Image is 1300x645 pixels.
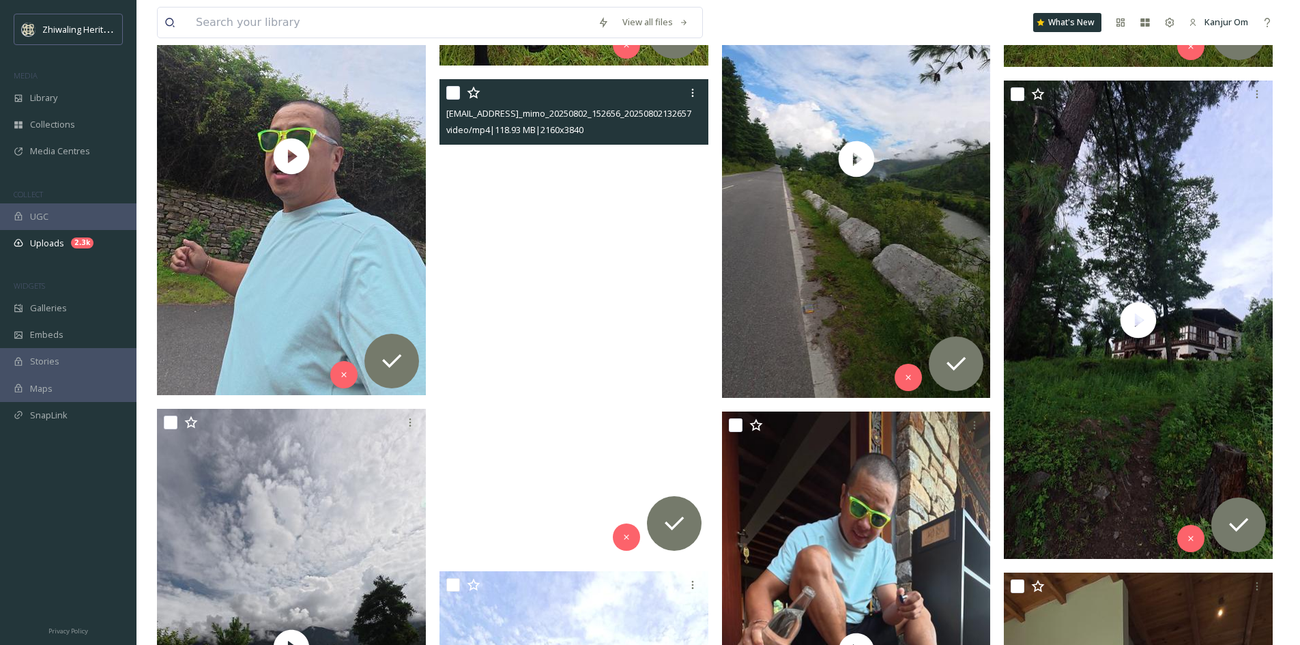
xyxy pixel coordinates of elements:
[71,238,93,248] div: 2.3k
[439,79,708,557] video: ext_1758375214.088466_andaravivi123@gmail.com-dji_mimo_20250802_152656_20250802132657_17552362715...
[1182,9,1255,35] a: Kanjur Om
[42,23,118,35] span: Zhiwaling Heritage
[14,189,43,199] span: COLLECT
[30,302,67,315] span: Galleries
[30,355,59,368] span: Stories
[446,124,583,136] span: video/mp4 | 118.93 MB | 2160 x 3840
[1033,13,1101,32] a: What's New
[14,281,45,291] span: WIDGETS
[1204,16,1248,28] span: Kanjur Om
[30,145,90,158] span: Media Centres
[48,627,88,635] span: Privacy Policy
[616,9,695,35] a: View all files
[30,382,53,395] span: Maps
[446,106,804,119] span: [EMAIL_ADDRESS]_mimo_20250802_152656_20250802132657_1755236271515_video.MP4
[30,237,64,250] span: Uploads
[14,70,38,81] span: MEDIA
[22,23,35,36] img: Screenshot%202025-04-29%20at%2011.05.50.png
[189,8,591,38] input: Search your library
[30,210,48,223] span: UGC
[30,91,57,104] span: Library
[30,118,75,131] span: Collections
[30,409,68,422] span: SnapLink
[48,622,88,638] a: Privacy Policy
[1004,81,1273,558] img: thumbnail
[30,328,63,341] span: Embeds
